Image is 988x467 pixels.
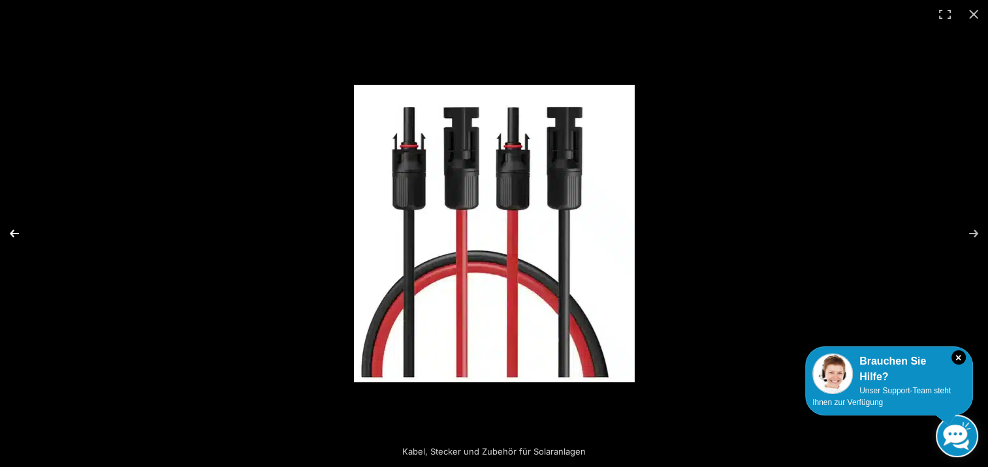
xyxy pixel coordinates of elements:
span: Unser Support-Team steht Ihnen zur Verfügung [812,386,951,407]
img: Kabel, Stecker und Zubehör für Solaranlagen [354,85,635,382]
div: Brauchen Sie Hilfe? [812,354,966,385]
i: Schließen [951,350,966,365]
div: Kabel, Stecker und Zubehör für Solaranlagen [357,438,631,464]
img: Customer service [812,354,853,394]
